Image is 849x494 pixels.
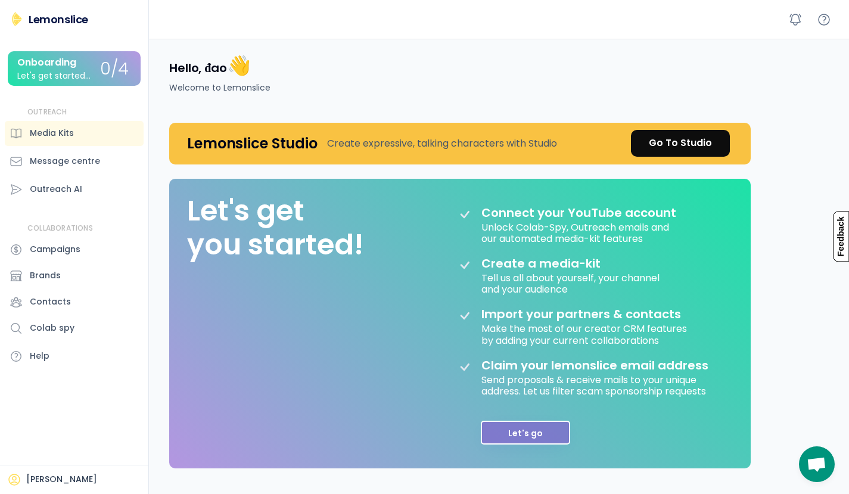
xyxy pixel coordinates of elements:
div: Onboarding [17,57,76,68]
div: Send proposals & receive mails to your unique address. Let us filter scam sponsorship requests [481,372,720,397]
div: Connect your YouTube account [481,206,676,220]
div: Colab spy [30,322,74,334]
div: Create a media-kit [481,256,630,271]
div: Outreach AI [30,183,82,195]
div: Create expressive, talking characters with Studio [327,136,557,151]
div: Tell us all about yourself, your channel and your audience [481,271,662,295]
div: OUTREACH [27,107,67,117]
div: Campaigns [30,243,80,256]
img: Lemonslice [10,12,24,26]
div: Unlock Colab-Spy, Outreach emails and our automated media-kit features [481,220,671,244]
div: [PERSON_NAME] [26,474,97,486]
a: Go To Studio [631,130,730,157]
div: Help [30,350,49,362]
div: Import your partners & contacts [481,307,681,321]
div: Lemonslice [29,12,88,27]
div: 0/4 [100,60,129,79]
div: Contacts [30,296,71,308]
div: Let's get you started! [187,194,363,262]
div: Brands [30,269,61,282]
div: Welcome to Lemonslice [169,82,270,94]
h4: Hello, đao [169,53,251,78]
h4: Lemonslice Studio [187,134,318,153]
button: Let's go [481,421,570,445]
font: 👋 [227,52,251,79]
div: Let's get started... [17,72,91,80]
div: Go To Studio [649,136,712,150]
div: Claim your lemonslice email address [481,358,708,372]
div: COLLABORATIONS [27,223,93,234]
div: Media Kits [30,127,74,139]
a: Mở cuộc trò chuyện [799,446,835,482]
div: Make the most of our creator CRM features by adding your current collaborations [481,321,689,346]
div: Message centre [30,155,100,167]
